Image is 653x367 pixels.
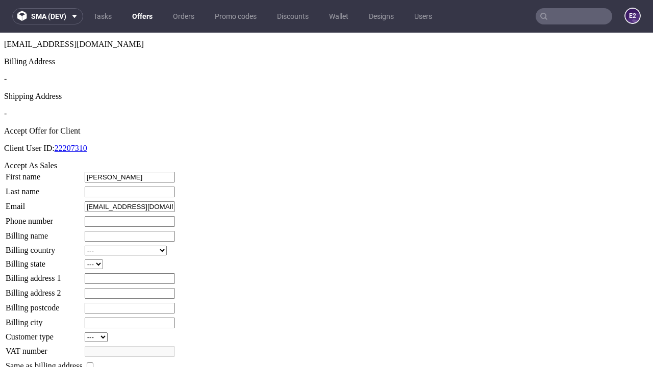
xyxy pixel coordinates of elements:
a: Users [408,8,438,24]
a: Discounts [271,8,315,24]
a: Wallet [323,8,355,24]
span: - [4,42,7,50]
td: First name [5,139,83,150]
td: Last name [5,153,83,165]
td: Billing name [5,198,83,209]
span: [EMAIL_ADDRESS][DOMAIN_NAME] [4,7,144,16]
figcaption: e2 [625,9,640,23]
td: VAT number [5,313,83,325]
td: Phone number [5,183,83,195]
a: Promo codes [209,8,263,24]
p: Client User ID: [4,111,649,120]
a: Tasks [87,8,118,24]
a: Orders [167,8,200,24]
td: Billing address 1 [5,240,83,252]
button: sma (dev) [12,8,83,24]
div: Accept Offer for Client [4,94,649,103]
div: Shipping Address [4,59,649,68]
td: Billing postcode [5,270,83,281]
a: Designs [363,8,400,24]
td: Email [5,168,83,180]
td: Billing address 2 [5,255,83,267]
td: Billing state [5,226,83,237]
span: - [4,76,7,85]
a: Offers [126,8,159,24]
a: 22207310 [55,111,87,120]
div: Billing Address [4,24,649,34]
td: Customer type [5,299,83,310]
td: Same as billing address [5,328,83,339]
td: Billing country [5,213,83,223]
td: Billing city [5,284,83,296]
div: Accept As Sales [4,128,649,138]
span: sma (dev) [31,13,66,20]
